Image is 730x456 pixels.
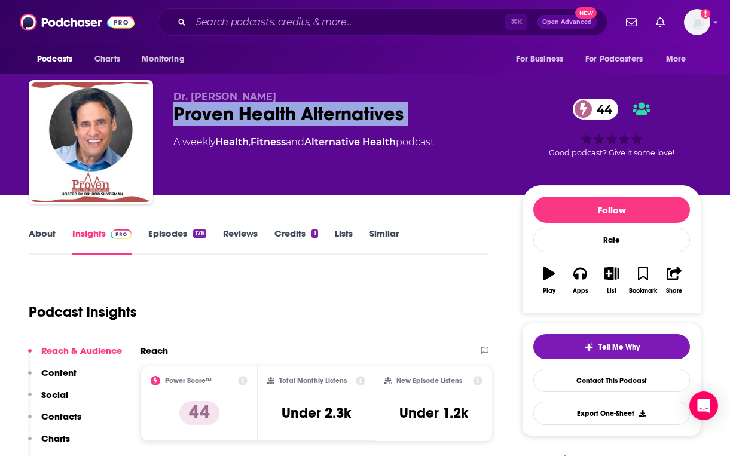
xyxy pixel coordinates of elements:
input: Search podcasts, credits, & more... [191,13,505,32]
button: open menu [508,48,578,71]
div: 176 [193,229,206,238]
h2: Power Score™ [165,377,212,385]
img: Podchaser - Follow, Share and Rate Podcasts [20,11,135,33]
span: New [575,7,597,19]
button: Open AdvancedNew [537,15,597,29]
button: Play [533,259,564,302]
img: Podchaser Pro [111,229,132,239]
div: Bookmark [629,287,657,295]
a: Charts [87,48,127,71]
button: Reach & Audience [28,345,122,367]
span: Good podcast? Give it some love! [549,148,674,157]
button: Share [659,259,690,302]
h2: Total Monthly Listens [279,377,347,385]
button: open menu [133,48,200,71]
button: Social [28,389,68,411]
button: Apps [564,259,595,302]
a: Lists [335,228,353,255]
a: Alternative Health [304,136,396,148]
a: Reviews [223,228,258,255]
span: For Podcasters [585,51,643,68]
img: tell me why sparkle [584,342,594,352]
span: Monitoring [142,51,184,68]
span: , [249,136,251,148]
button: Charts [28,433,70,455]
span: Dr. [PERSON_NAME] [173,91,276,102]
div: Rate [533,228,690,252]
svg: Add a profile image [701,9,710,19]
button: tell me why sparkleTell Me Why [533,334,690,359]
h1: Podcast Insights [29,303,137,321]
h3: Under 2.3k [282,404,351,422]
p: Social [41,389,68,400]
p: Reach & Audience [41,345,122,356]
button: Show profile menu [684,9,710,35]
p: Content [41,367,77,378]
span: ⌘ K [505,14,527,30]
p: Charts [41,433,70,444]
div: A weekly podcast [173,135,434,149]
button: Bookmark [627,259,658,302]
p: Contacts [41,411,81,422]
a: Credits1 [274,228,317,255]
a: Similar [369,228,399,255]
div: Search podcasts, credits, & more... [158,8,607,36]
h2: Reach [140,345,168,356]
div: Apps [573,287,588,295]
img: User Profile [684,9,710,35]
span: For Business [516,51,563,68]
a: Show notifications dropdown [621,12,642,32]
button: List [596,259,627,302]
a: 44 [573,99,618,120]
h3: Under 1.2k [399,404,468,422]
span: Charts [94,51,120,68]
a: InsightsPodchaser Pro [72,228,132,255]
a: Show notifications dropdown [651,12,670,32]
span: Open Advanced [542,19,592,25]
img: Proven Health Alternatives [31,82,151,202]
button: open menu [29,48,88,71]
div: 44Good podcast? Give it some love! [522,91,701,165]
div: Share [666,287,682,295]
a: Episodes176 [148,228,206,255]
a: About [29,228,56,255]
div: Open Intercom Messenger [689,391,718,420]
span: 44 [585,99,618,120]
button: Follow [533,197,690,223]
div: List [607,287,616,295]
span: Tell Me Why [598,342,640,352]
a: Contact This Podcast [533,369,690,392]
button: Content [28,367,77,389]
a: Health [215,136,249,148]
button: Export One-Sheet [533,402,690,425]
span: Podcasts [37,51,72,68]
a: Fitness [251,136,286,148]
h2: New Episode Listens [396,377,462,385]
div: 1 [311,229,317,238]
span: Logged in as alignPR [684,9,710,35]
span: More [666,51,686,68]
button: Contacts [28,411,81,433]
button: open menu [578,48,660,71]
div: Play [543,287,555,295]
p: 44 [179,401,219,425]
button: open menu [658,48,701,71]
span: and [286,136,304,148]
